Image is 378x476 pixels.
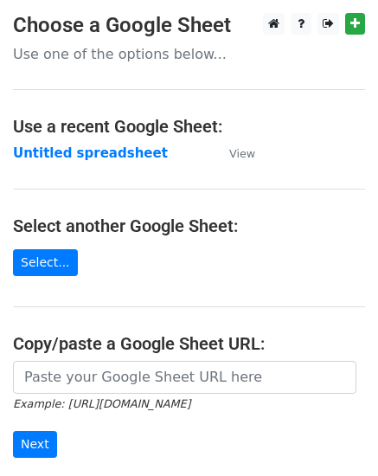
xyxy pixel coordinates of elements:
small: View [229,147,255,160]
h4: Use a recent Google Sheet: [13,116,365,137]
h3: Choose a Google Sheet [13,13,365,38]
input: Next [13,431,57,458]
a: Untitled spreadsheet [13,145,168,161]
iframe: Chat Widget [292,393,378,476]
small: Example: [URL][DOMAIN_NAME] [13,397,190,410]
a: Select... [13,249,78,276]
input: Paste your Google Sheet URL here [13,361,356,394]
a: View [212,145,255,161]
h4: Select another Google Sheet: [13,215,365,236]
p: Use one of the options below... [13,45,365,63]
h4: Copy/paste a Google Sheet URL: [13,333,365,354]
